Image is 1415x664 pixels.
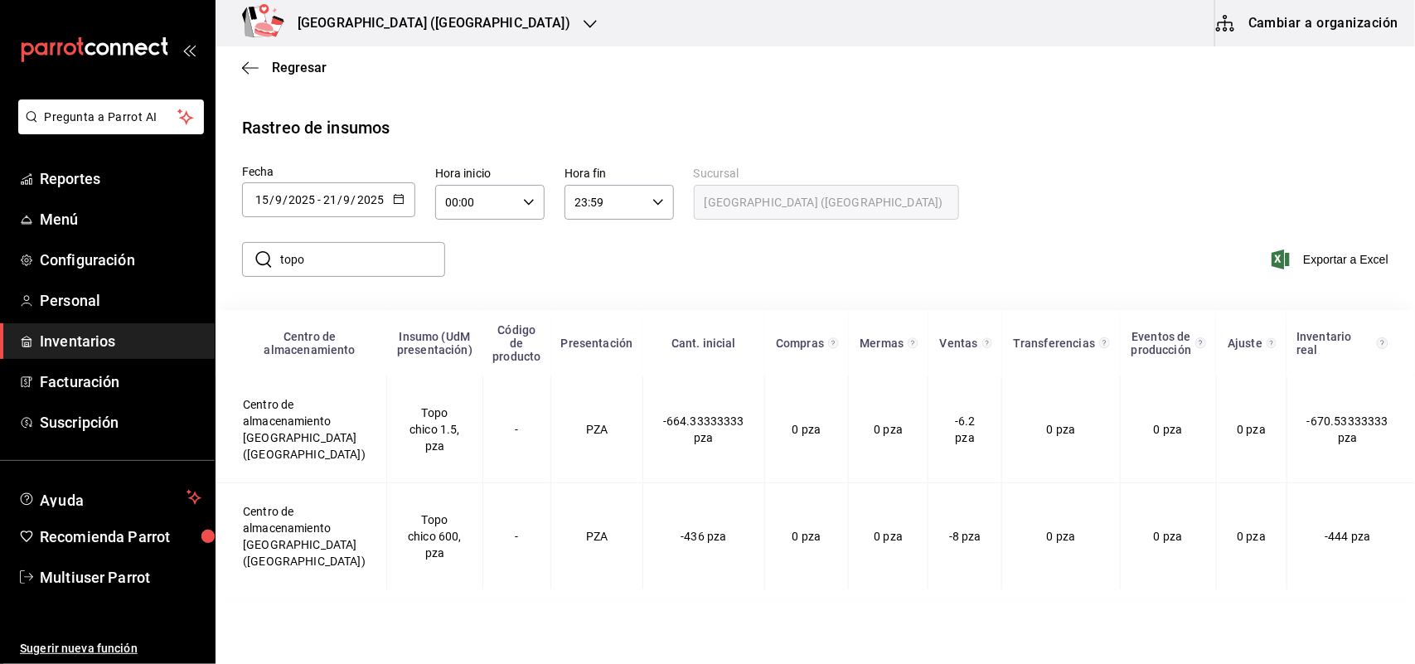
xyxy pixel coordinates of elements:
[322,193,337,206] input: Day
[482,376,551,483] td: -
[828,337,839,350] svg: Total de presentación del insumo comprado en el rango de fechas seleccionado.
[1099,337,1111,350] svg: Total de presentación del insumo transferido ya sea fuera o dentro de la sucursal en el rango de ...
[45,109,178,126] span: Pregunta a Parrot AI
[288,193,316,206] input: Year
[40,208,201,230] span: Menú
[242,115,390,140] div: Rastreo de insumos
[280,243,445,276] input: Buscar insumo
[1012,337,1096,350] div: Transferencias
[1296,330,1374,356] div: Inventario real
[40,566,201,589] span: Multiuser Parrot
[269,193,274,206] span: /
[955,414,976,444] span: -6.2 pza
[1325,530,1370,543] span: -444 pza
[242,60,327,75] button: Regresar
[938,337,980,350] div: Ventas
[908,337,918,350] svg: Total de presentación del insumo mermado en el rango de fechas seleccionado.
[1377,337,1388,350] svg: Inventario real = + compras - ventas - mermas - eventos de producción +/- transferencias +/- ajus...
[1047,423,1076,436] span: 0 pza
[561,337,633,350] div: Presentación
[551,483,643,590] td: PZA
[284,13,570,33] h3: [GEOGRAPHIC_DATA] ([GEOGRAPHIC_DATA])
[482,483,551,590] td: -
[551,376,643,483] td: PZA
[874,530,903,543] span: 0 pza
[1130,330,1193,356] div: Eventos de producción
[1275,250,1388,269] button: Exportar a Excel
[216,376,387,483] td: Centro de almacenamiento [GEOGRAPHIC_DATA] ([GEOGRAPHIC_DATA])
[40,487,180,507] span: Ayuda
[982,337,992,350] svg: Total de presentación del insumo vendido en el rango de fechas seleccionado.
[397,330,472,356] div: Insumo (UdM presentación)
[356,193,385,206] input: Year
[343,193,351,206] input: Month
[40,371,201,393] span: Facturación
[12,120,204,138] a: Pregunta a Parrot AI
[243,330,377,356] div: Centro de almacenamiento
[351,193,356,206] span: /
[652,337,754,350] div: Cant. inicial
[317,193,321,206] span: -
[182,43,196,56] button: open_drawer_menu
[1154,423,1183,436] span: 0 pza
[1237,423,1266,436] span: 0 pza
[792,423,821,436] span: 0 pza
[435,168,545,180] label: Hora inicio
[492,323,541,363] div: Código de producto
[859,337,905,350] div: Mermas
[1237,530,1266,543] span: 0 pza
[874,423,903,436] span: 0 pza
[40,249,201,271] span: Configuración
[1154,530,1183,543] span: 0 pza
[663,414,744,444] span: -664.33333333 pza
[1047,530,1076,543] span: 0 pza
[1195,337,1206,350] svg: Total de presentación del insumo utilizado en eventos de producción en el rango de fechas selecci...
[274,193,283,206] input: Month
[949,530,981,543] span: -8 pza
[337,193,342,206] span: /
[18,99,204,134] button: Pregunta a Parrot AI
[1267,337,1277,350] svg: Cantidad registrada mediante Ajuste manual y conteos en el rango de fechas seleccionado.
[254,193,269,206] input: Day
[40,411,201,434] span: Suscripción
[283,193,288,206] span: /
[387,376,482,483] td: Topo chico 1.5, pza
[40,289,201,312] span: Personal
[1307,414,1388,444] span: -670.53333333 pza
[565,168,674,180] label: Hora fin
[774,337,825,350] div: Compras
[387,483,482,590] td: Topo chico 600, pza
[792,530,821,543] span: 0 pza
[272,60,327,75] span: Regresar
[40,167,201,190] span: Reportes
[242,165,274,178] span: Fecha
[681,530,726,543] span: -436 pza
[216,483,387,590] td: Centro de almacenamiento [GEOGRAPHIC_DATA] ([GEOGRAPHIC_DATA])
[694,168,959,180] label: Sucursal
[20,640,201,657] span: Sugerir nueva función
[40,330,201,352] span: Inventarios
[1226,337,1264,350] div: Ajuste
[40,526,201,548] span: Recomienda Parrot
